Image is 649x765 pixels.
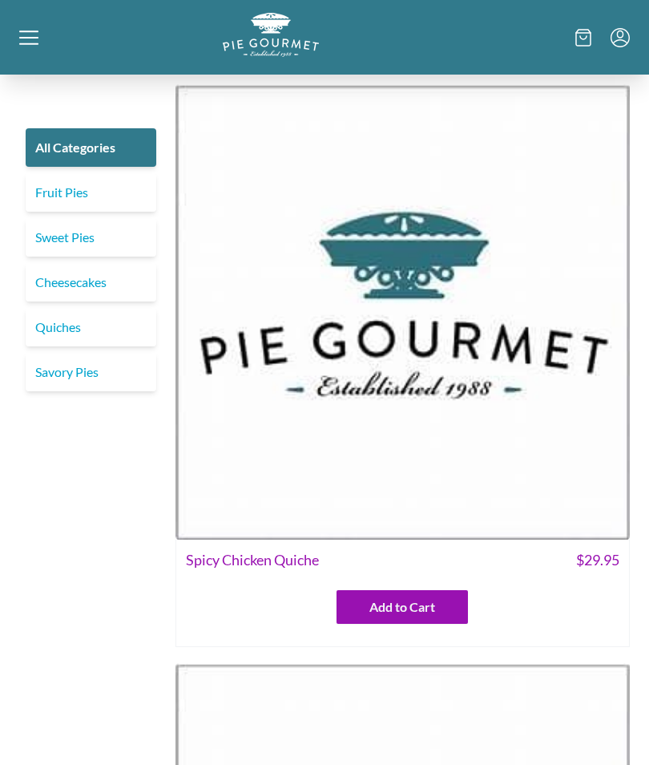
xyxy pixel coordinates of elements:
a: Savory Pies [26,353,156,391]
a: Cheesecakes [26,263,156,302]
a: Fruit Pies [26,173,156,212]
img: Spicy Chicken Quiche [175,84,631,540]
a: Logo [223,44,319,59]
span: Spicy Chicken Quiche [186,549,319,571]
img: logo [223,13,319,57]
button: Add to Cart [337,590,468,624]
a: Sweet Pies [26,218,156,257]
a: Quiches [26,308,156,346]
button: Menu [611,28,630,47]
span: Add to Cart [369,597,435,617]
span: $ 29.95 [576,549,619,571]
a: All Categories [26,128,156,167]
